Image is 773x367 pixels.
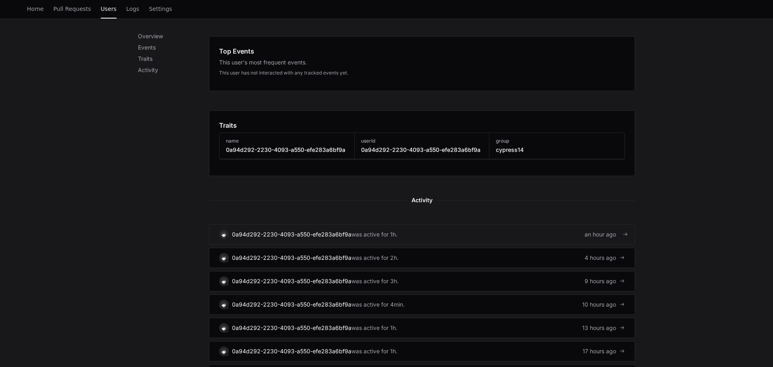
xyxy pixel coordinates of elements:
a: 0a94d292-2230-4093-a550-efe283a6bf9awas active for 3h.9 hours ago [209,271,635,291]
h3: name [226,138,345,144]
div: This user has not interacted with any tracked events yet. [219,70,625,76]
div: This user's most frequent events. [219,58,625,66]
app-pz-page-link-header: Traits [219,120,625,130]
span: Logs [126,6,139,11]
div: 9 hours ago [585,277,625,285]
div: 17 hours ago [583,347,625,355]
img: 8.svg [220,230,228,238]
div: was active for 2h. [351,254,399,262]
div: was active for 4min. [351,301,405,309]
div: 0a94d292-2230-4093-a550-efe283a6bf9a [232,301,351,309]
span: Settings [149,6,172,11]
div: was active for 1h. [351,347,397,355]
p: Overview [138,32,209,40]
h3: cypress14 [496,146,524,154]
span: Users [101,6,117,11]
span: Activity [407,195,437,205]
div: 10 hours ago [582,301,625,309]
div: was active for 3h. [351,277,399,285]
a: 0a94d292-2230-4093-a550-efe283a6bf9awas active for 1h.an hour ago [209,224,635,245]
img: 8.svg [220,347,228,355]
a: 0a94d292-2230-4093-a550-efe283a6bf9awas active for 1h.17 hours ago [209,341,635,361]
h3: group [496,138,524,144]
div: 0a94d292-2230-4093-a550-efe283a6bf9a [232,277,351,285]
p: Events [138,44,209,52]
a: 0a94d292-2230-4093-a550-efe283a6bf9awas active for 2h.4 hours ago [209,248,635,268]
h3: 0a94d292-2230-4093-a550-efe283a6bf9a [361,146,481,154]
span: Home [27,6,44,11]
h3: userId [361,138,481,144]
div: 0a94d292-2230-4093-a550-efe283a6bf9a [232,324,351,332]
div: 0a94d292-2230-4093-a550-efe283a6bf9a [232,254,351,262]
div: 13 hours ago [582,324,625,332]
p: Traits [138,55,209,63]
h1: Traits [219,120,237,130]
img: 8.svg [220,277,228,285]
div: 4 hours ago [585,254,625,262]
div: 0a94d292-2230-4093-a550-efe283a6bf9a [232,347,351,355]
h1: Top Events [219,46,254,56]
div: was active for 1h. [351,230,397,238]
div: an hour ago [585,230,625,238]
img: 8.svg [220,254,228,261]
a: 0a94d292-2230-4093-a550-efe283a6bf9awas active for 4min.10 hours ago [209,294,635,315]
h3: 0a94d292-2230-4093-a550-efe283a6bf9a [226,146,345,154]
span: Pull Requests [53,6,91,11]
a: 0a94d292-2230-4093-a550-efe283a6bf9awas active for 1h.13 hours ago [209,318,635,338]
p: Activity [138,66,209,74]
div: was active for 1h. [351,324,397,332]
div: 0a94d292-2230-4093-a550-efe283a6bf9a [232,230,351,238]
img: 8.svg [220,324,228,332]
img: 8.svg [220,301,228,308]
